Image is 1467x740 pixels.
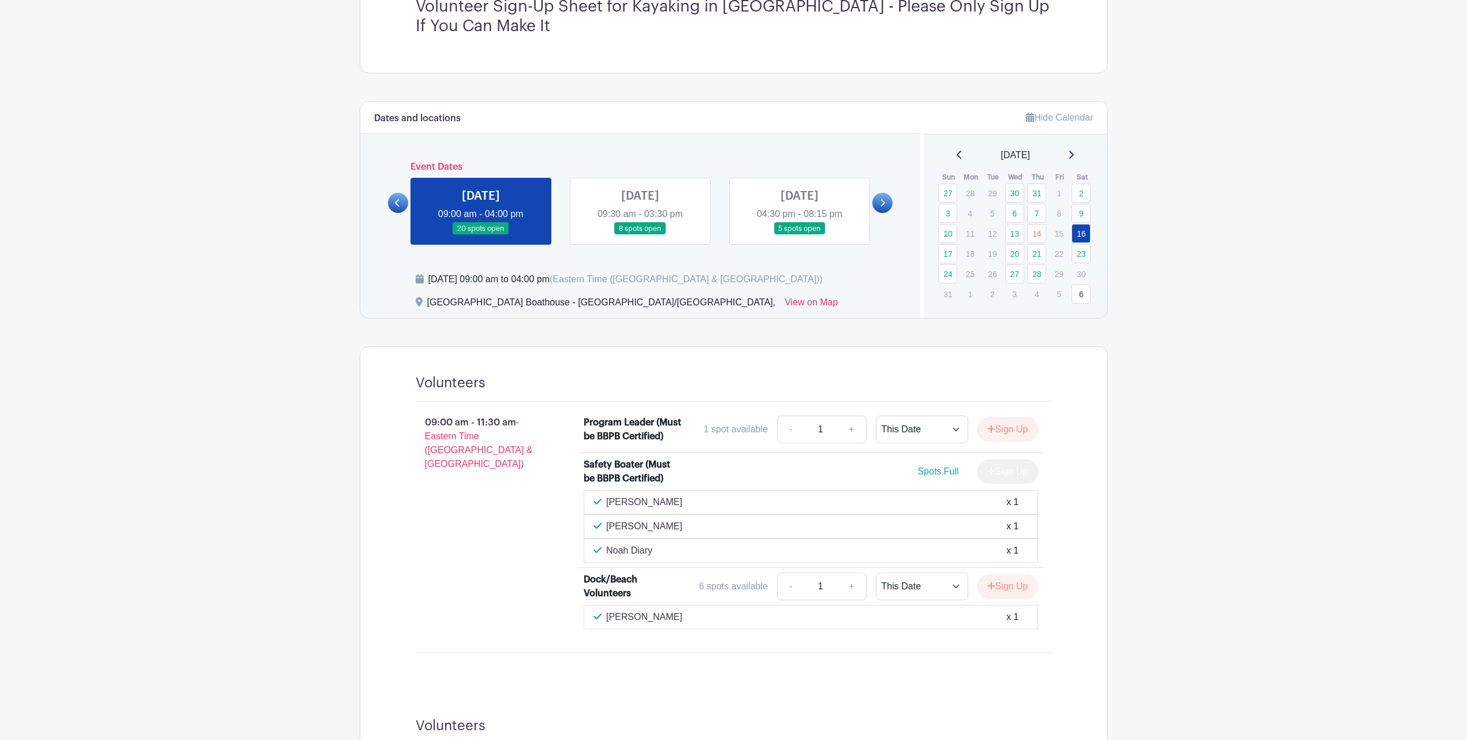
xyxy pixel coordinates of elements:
[1005,204,1024,223] a: 6
[408,162,873,173] h6: Event Dates
[977,417,1038,442] button: Sign Up
[983,285,1002,303] p: 2
[606,495,682,509] p: [PERSON_NAME]
[1050,285,1069,303] p: 5
[1050,245,1069,263] p: 22
[960,171,983,183] th: Mon
[983,184,1002,202] p: 29
[961,285,980,303] p: 1
[961,204,980,222] p: 4
[606,610,682,624] p: [PERSON_NAME]
[961,245,980,263] p: 18
[428,272,823,286] div: [DATE] 09:00 am to 04:00 pm
[961,265,980,283] p: 25
[1072,285,1091,304] a: 6
[1006,495,1018,509] div: x 1
[983,225,1002,242] p: 12
[606,544,652,558] p: Noah Diary
[785,296,838,314] a: View on Map
[1027,224,1046,243] a: 14
[1027,244,1046,263] a: 21
[1001,148,1030,162] span: [DATE]
[1072,204,1091,223] a: 9
[704,423,768,436] div: 1 spot available
[961,225,980,242] p: 11
[1026,113,1093,122] a: Hide Calendar
[1006,610,1018,624] div: x 1
[1005,285,1024,303] p: 3
[1027,264,1046,283] a: 28
[1005,264,1024,283] a: 27
[1005,244,1024,263] a: 20
[1006,520,1018,533] div: x 1
[938,184,957,203] a: 27
[1006,544,1018,558] div: x 1
[837,416,866,443] a: +
[1026,171,1049,183] th: Thu
[1027,184,1046,203] a: 31
[938,285,957,303] p: 31
[938,264,957,283] a: 24
[1072,224,1091,243] a: 16
[584,416,684,443] div: Program Leader (Must be BBPB Certified)
[982,171,1005,183] th: Tue
[1027,204,1046,223] a: 7
[550,274,823,284] span: (Eastern Time ([GEOGRAPHIC_DATA] & [GEOGRAPHIC_DATA]))
[983,245,1002,263] p: 19
[1027,285,1046,303] p: 4
[425,417,533,469] span: - Eastern Time ([GEOGRAPHIC_DATA] & [GEOGRAPHIC_DATA])
[917,466,958,476] span: Spots Full
[983,204,1002,222] p: 5
[1005,171,1027,183] th: Wed
[1050,225,1069,242] p: 15
[1050,265,1069,283] p: 29
[1050,204,1069,222] p: 8
[374,113,461,124] h6: Dates and locations
[1072,184,1091,203] a: 2
[837,573,866,600] a: +
[961,184,980,202] p: 28
[977,574,1038,599] button: Sign Up
[1049,171,1072,183] th: Fri
[416,375,486,391] h4: Volunteers
[606,520,682,533] p: [PERSON_NAME]
[1050,184,1069,202] p: 1
[699,580,768,593] div: 6 spots available
[397,411,566,476] p: 09:00 am - 11:30 am
[1005,184,1024,203] a: 30
[777,573,804,600] a: -
[416,717,486,734] h4: Volunteers
[584,458,684,485] div: Safety Boater (Must be BBPB Certified)
[1072,244,1091,263] a: 23
[938,171,960,183] th: Sun
[1005,224,1024,243] a: 13
[1072,265,1091,283] p: 30
[983,265,1002,283] p: 26
[427,296,776,314] div: [GEOGRAPHIC_DATA] Boathouse - [GEOGRAPHIC_DATA]/[GEOGRAPHIC_DATA],
[777,416,804,443] a: -
[938,224,957,243] a: 10
[938,204,957,223] a: 3
[584,573,684,600] div: Dock/Beach Volunteers
[1071,171,1093,183] th: Sat
[938,244,957,263] a: 17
